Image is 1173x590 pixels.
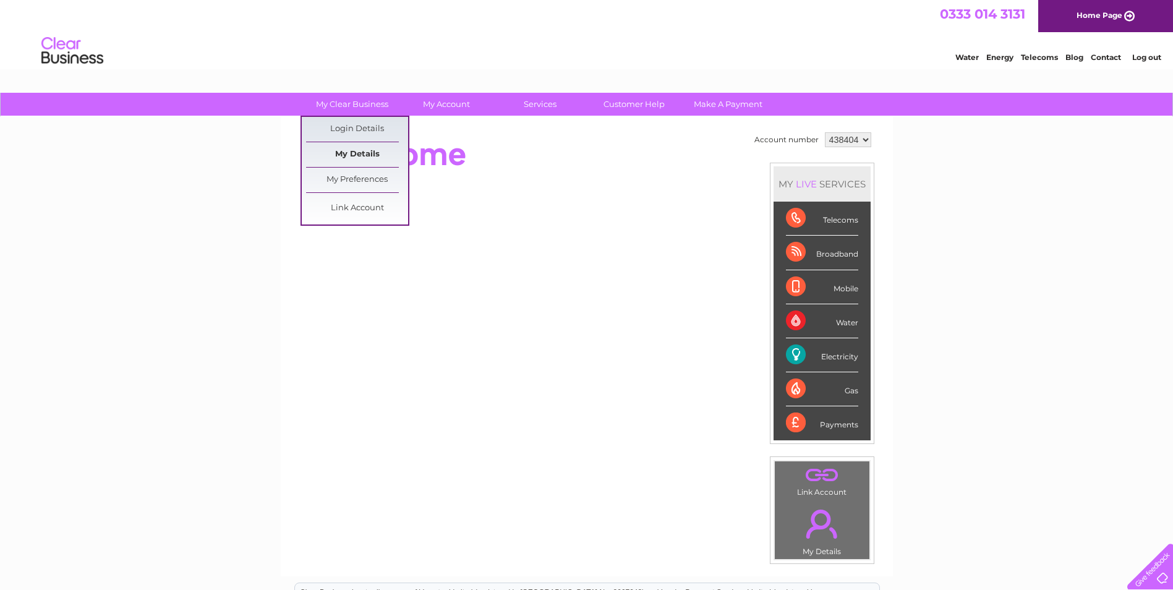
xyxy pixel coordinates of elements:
[395,93,497,116] a: My Account
[295,7,879,60] div: Clear Business is a trading name of Verastar Limited (registered in [GEOGRAPHIC_DATA] No. 3667643...
[774,461,870,500] td: Link Account
[1091,53,1121,62] a: Contact
[1132,53,1161,62] a: Log out
[489,93,591,116] a: Services
[786,338,858,372] div: Electricity
[778,464,866,486] a: .
[306,142,408,167] a: My Details
[955,53,979,62] a: Water
[786,406,858,440] div: Payments
[786,270,858,304] div: Mobile
[41,32,104,70] img: logo.png
[786,304,858,338] div: Water
[1065,53,1083,62] a: Blog
[583,93,685,116] a: Customer Help
[774,499,870,560] td: My Details
[306,117,408,142] a: Login Details
[986,53,1013,62] a: Energy
[751,129,822,150] td: Account number
[786,202,858,236] div: Telecoms
[1021,53,1058,62] a: Telecoms
[677,93,779,116] a: Make A Payment
[778,502,866,545] a: .
[306,196,408,221] a: Link Account
[940,6,1025,22] a: 0333 014 3131
[301,93,403,116] a: My Clear Business
[306,168,408,192] a: My Preferences
[786,236,858,270] div: Broadband
[786,372,858,406] div: Gas
[774,166,871,202] div: MY SERVICES
[793,178,819,190] div: LIVE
